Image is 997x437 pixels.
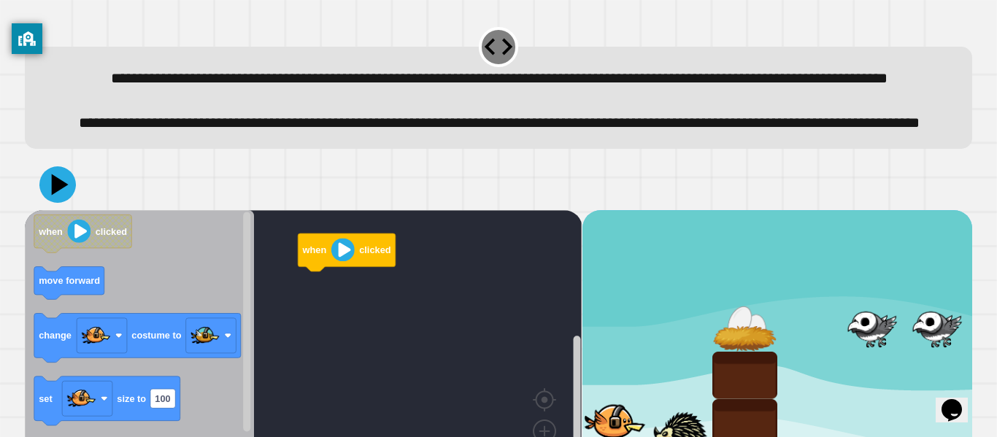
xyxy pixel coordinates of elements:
text: set [39,393,53,404]
text: when [38,225,63,236]
text: 100 [155,393,171,404]
iframe: chat widget [936,379,982,422]
text: when [302,244,327,255]
text: clicked [359,244,390,255]
text: move forward [39,275,100,286]
text: costume to [132,330,182,341]
text: clicked [96,225,127,236]
text: change [39,330,72,341]
text: size to [118,393,147,404]
button: privacy banner [12,23,42,54]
